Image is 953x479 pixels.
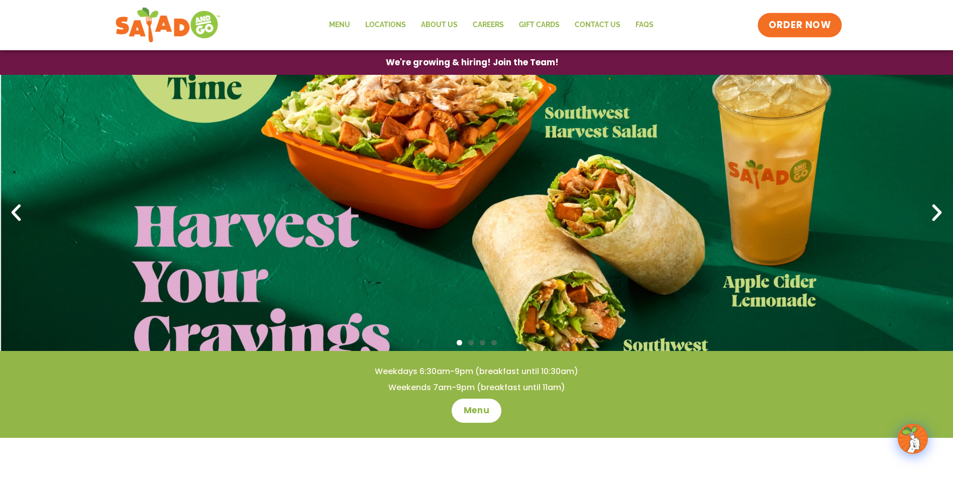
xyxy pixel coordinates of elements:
[386,58,559,67] span: We're growing & hiring! Join the Team!
[371,51,574,74] a: We're growing & hiring! Join the Team!
[464,405,489,417] span: Menu
[115,5,221,45] img: new-SAG-logo-768×292
[758,13,842,37] a: ORDER NOW
[480,340,485,345] span: Go to slide 3
[465,14,511,37] a: Careers
[452,399,501,423] a: Menu
[457,340,462,345] span: Go to slide 1
[926,202,948,224] div: Next slide
[5,202,27,224] div: Previous slide
[899,425,927,453] img: wpChatIcon
[468,340,474,345] span: Go to slide 2
[769,19,831,32] span: ORDER NOW
[322,14,661,37] nav: Menu
[511,14,567,37] a: GIFT CARDS
[20,382,933,393] h4: Weekends 7am-9pm (breakfast until 11am)
[413,14,465,37] a: About Us
[628,14,661,37] a: FAQs
[322,14,358,37] a: Menu
[20,366,933,377] h4: Weekdays 6:30am-9pm (breakfast until 10:30am)
[358,14,413,37] a: Locations
[491,340,497,345] span: Go to slide 4
[567,14,628,37] a: Contact Us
